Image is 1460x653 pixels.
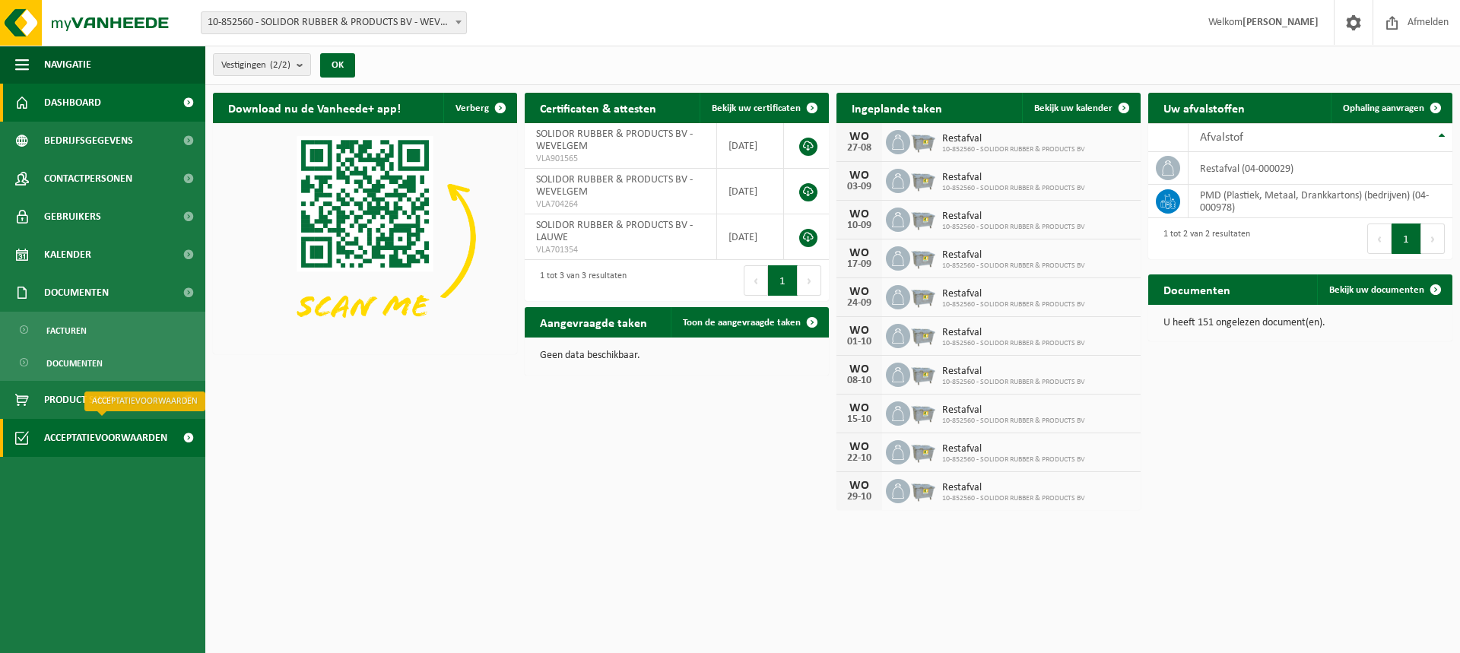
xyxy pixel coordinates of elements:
[942,223,1085,232] span: 10-852560 - SOLIDOR RUBBER & PRODUCTS BV
[942,172,1085,184] span: Restafval
[1329,285,1424,295] span: Bekijk uw documenten
[942,288,1085,300] span: Restafval
[536,153,705,165] span: VLA901565
[44,160,132,198] span: Contactpersonen
[213,93,416,122] h2: Download nu de Vanheede+ app!
[910,322,936,347] img: WB-2500-GAL-GY-01
[525,307,662,337] h2: Aangevraagde taken
[717,123,784,169] td: [DATE]
[942,482,1085,494] span: Restafval
[1331,93,1451,123] a: Ophaling aanvragen
[942,327,1085,339] span: Restafval
[44,46,91,84] span: Navigatie
[942,249,1085,262] span: Restafval
[683,318,801,328] span: Toon de aangevraagde taken
[1421,223,1445,254] button: Next
[270,60,290,70] count: (2/2)
[798,265,821,296] button: Next
[1022,93,1139,123] a: Bekijk uw kalender
[910,477,936,502] img: WB-2500-GAL-GY-01
[320,53,355,78] button: OK
[844,259,874,270] div: 17-09
[1392,223,1421,254] button: 1
[844,492,874,502] div: 29-10
[844,220,874,231] div: 10-09
[844,453,874,464] div: 22-10
[213,123,517,351] img: Download de VHEPlus App
[844,480,874,492] div: WO
[671,307,827,338] a: Toon de aangevraagde taken
[844,208,874,220] div: WO
[942,300,1085,309] span: 10-852560 - SOLIDOR RUBBER & PRODUCTS BV
[525,93,671,122] h2: Certificaten & attesten
[942,366,1085,378] span: Restafval
[536,220,693,243] span: SOLIDOR RUBBER & PRODUCTS BV - LAUWE
[942,417,1085,426] span: 10-852560 - SOLIDOR RUBBER & PRODUCTS BV
[844,441,874,453] div: WO
[1189,152,1452,185] td: restafval (04-000029)
[1148,274,1246,304] h2: Documenten
[1367,223,1392,254] button: Previous
[910,166,936,192] img: WB-2500-GAL-GY-01
[1243,17,1319,28] strong: [PERSON_NAME]
[532,264,627,297] div: 1 tot 3 van 3 resultaten
[744,265,768,296] button: Previous
[44,419,167,457] span: Acceptatievoorwaarden
[1343,103,1424,113] span: Ophaling aanvragen
[536,174,693,198] span: SOLIDOR RUBBER & PRODUCTS BV - WEVELGEM
[44,381,113,419] span: Product Shop
[44,236,91,274] span: Kalender
[942,378,1085,387] span: 10-852560 - SOLIDOR RUBBER & PRODUCTS BV
[46,316,87,345] span: Facturen
[844,182,874,192] div: 03-09
[44,198,101,236] span: Gebruikers
[910,283,936,309] img: WB-2500-GAL-GY-01
[44,122,133,160] span: Bedrijfsgegevens
[942,262,1085,271] span: 10-852560 - SOLIDOR RUBBER & PRODUCTS BV
[4,348,202,377] a: Documenten
[1148,93,1260,122] h2: Uw afvalstoffen
[44,84,101,122] span: Dashboard
[844,337,874,347] div: 01-10
[844,402,874,414] div: WO
[844,170,874,182] div: WO
[942,184,1085,193] span: 10-852560 - SOLIDOR RUBBER & PRODUCTS BV
[540,350,814,361] p: Geen data beschikbaar.
[844,298,874,309] div: 24-09
[1034,103,1112,113] span: Bekijk uw kalender
[455,103,489,113] span: Verberg
[910,244,936,270] img: WB-2500-GAL-GY-01
[536,128,693,152] span: SOLIDOR RUBBER & PRODUCTS BV - WEVELGEM
[4,315,202,344] a: Facturen
[443,93,516,123] button: Verberg
[536,244,705,256] span: VLA701354
[942,494,1085,503] span: 10-852560 - SOLIDOR RUBBER & PRODUCTS BV
[1189,185,1452,218] td: PMD (Plastiek, Metaal, Drankkartons) (bedrijven) (04-000978)
[1156,222,1250,255] div: 1 tot 2 van 2 resultaten
[942,145,1085,154] span: 10-852560 - SOLIDOR RUBBER & PRODUCTS BV
[910,399,936,425] img: WB-2500-GAL-GY-01
[221,54,290,77] span: Vestigingen
[910,205,936,231] img: WB-2500-GAL-GY-01
[942,404,1085,417] span: Restafval
[1200,132,1243,144] span: Afvalstof
[844,143,874,154] div: 27-08
[768,265,798,296] button: 1
[536,198,705,211] span: VLA704264
[844,247,874,259] div: WO
[844,414,874,425] div: 15-10
[942,443,1085,455] span: Restafval
[836,93,957,122] h2: Ingeplande taken
[844,286,874,298] div: WO
[1317,274,1451,305] a: Bekijk uw documenten
[46,349,103,378] span: Documenten
[844,325,874,337] div: WO
[942,455,1085,464] span: 10-852560 - SOLIDOR RUBBER & PRODUCTS BV
[700,93,827,123] a: Bekijk uw certificaten
[910,360,936,386] img: WB-2500-GAL-GY-01
[712,103,801,113] span: Bekijk uw certificaten
[942,211,1085,223] span: Restafval
[910,438,936,464] img: WB-2500-GAL-GY-01
[201,11,467,34] span: 10-852560 - SOLIDOR RUBBER & PRODUCTS BV - WEVELGEM
[844,376,874,386] div: 08-10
